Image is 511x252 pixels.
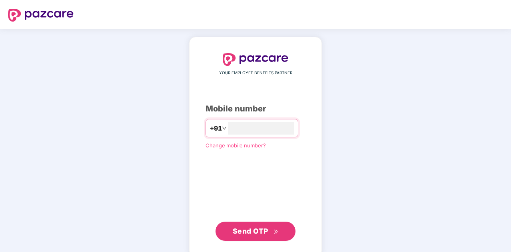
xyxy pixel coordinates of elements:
span: down [222,126,227,131]
img: logo [8,9,74,22]
button: Send OTPdouble-right [216,222,295,241]
span: Send OTP [233,227,268,235]
span: double-right [273,229,279,234]
div: Mobile number [206,103,305,115]
span: +91 [210,123,222,133]
span: YOUR EMPLOYEE BENEFITS PARTNER [219,70,292,76]
img: logo [223,53,288,66]
a: Change mobile number? [206,142,266,149]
